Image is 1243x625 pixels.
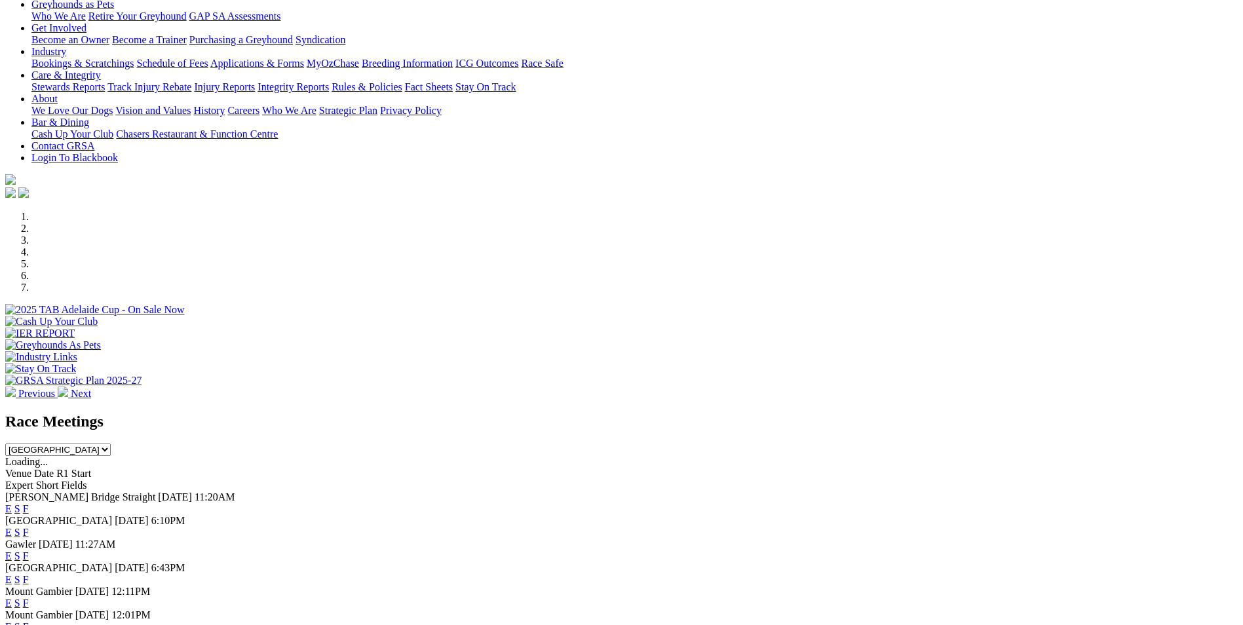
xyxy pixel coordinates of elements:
[5,574,12,585] a: E
[58,388,91,399] a: Next
[61,480,86,491] span: Fields
[111,586,150,597] span: 12:11PM
[136,58,208,69] a: Schedule of Fees
[5,491,155,502] span: [PERSON_NAME] Bridge Straight
[193,105,225,116] a: History
[5,515,112,526] span: [GEOGRAPHIC_DATA]
[31,34,1238,46] div: Get Involved
[521,58,563,69] a: Race Safe
[31,105,113,116] a: We Love Our Dogs
[115,105,191,116] a: Vision and Values
[23,574,29,585] a: F
[56,468,91,479] span: R1 Start
[405,81,453,92] a: Fact Sheets
[14,503,20,514] a: S
[31,46,66,57] a: Industry
[5,304,185,316] img: 2025 TAB Adelaide Cup - On Sale Now
[18,187,29,198] img: twitter.svg
[14,527,20,538] a: S
[107,81,191,92] a: Track Injury Rebate
[5,351,77,363] img: Industry Links
[75,586,109,597] span: [DATE]
[5,456,48,467] span: Loading...
[296,34,345,45] a: Syndication
[31,58,134,69] a: Bookings & Scratchings
[189,10,281,22] a: GAP SA Assessments
[23,597,29,609] a: F
[31,93,58,104] a: About
[5,480,33,491] span: Expert
[5,413,1238,430] h2: Race Meetings
[189,34,293,45] a: Purchasing a Greyhound
[5,316,98,328] img: Cash Up Your Club
[455,81,516,92] a: Stay On Track
[195,491,235,502] span: 11:20AM
[210,58,304,69] a: Applications & Forms
[23,503,29,514] a: F
[31,105,1238,117] div: About
[31,69,101,81] a: Care & Integrity
[14,597,20,609] a: S
[31,22,86,33] a: Get Involved
[5,375,142,387] img: GRSA Strategic Plan 2025-27
[75,609,109,620] span: [DATE]
[71,388,91,399] span: Next
[31,152,118,163] a: Login To Blackbook
[332,81,402,92] a: Rules & Policies
[36,480,59,491] span: Short
[307,58,359,69] a: MyOzChase
[5,387,16,397] img: chevron-left-pager-white.svg
[34,468,54,479] span: Date
[227,105,259,116] a: Careers
[5,527,12,538] a: E
[319,105,377,116] a: Strategic Plan
[31,128,113,140] a: Cash Up Your Club
[75,539,116,550] span: 11:27AM
[5,503,12,514] a: E
[362,58,453,69] a: Breeding Information
[5,597,12,609] a: E
[14,574,20,585] a: S
[5,586,73,597] span: Mount Gambier
[151,515,185,526] span: 6:10PM
[258,81,329,92] a: Integrity Reports
[262,105,316,116] a: Who We Are
[194,81,255,92] a: Injury Reports
[18,388,55,399] span: Previous
[151,562,185,573] span: 6:43PM
[112,34,187,45] a: Become a Trainer
[39,539,73,550] span: [DATE]
[31,128,1238,140] div: Bar & Dining
[5,550,12,561] a: E
[31,10,86,22] a: Who We Are
[115,515,149,526] span: [DATE]
[115,562,149,573] span: [DATE]
[5,187,16,198] img: facebook.svg
[5,468,31,479] span: Venue
[31,117,89,128] a: Bar & Dining
[31,10,1238,22] div: Greyhounds as Pets
[5,539,36,550] span: Gawler
[5,388,58,399] a: Previous
[31,34,109,45] a: Become an Owner
[23,527,29,538] a: F
[5,363,76,375] img: Stay On Track
[158,491,192,502] span: [DATE]
[5,328,75,339] img: IER REPORT
[380,105,442,116] a: Privacy Policy
[31,81,105,92] a: Stewards Reports
[116,128,278,140] a: Chasers Restaurant & Function Centre
[58,387,68,397] img: chevron-right-pager-white.svg
[88,10,187,22] a: Retire Your Greyhound
[14,550,20,561] a: S
[111,609,151,620] span: 12:01PM
[31,140,94,151] a: Contact GRSA
[5,339,101,351] img: Greyhounds As Pets
[455,58,518,69] a: ICG Outcomes
[5,609,73,620] span: Mount Gambier
[31,58,1238,69] div: Industry
[31,81,1238,93] div: Care & Integrity
[5,174,16,185] img: logo-grsa-white.png
[5,562,112,573] span: [GEOGRAPHIC_DATA]
[23,550,29,561] a: F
